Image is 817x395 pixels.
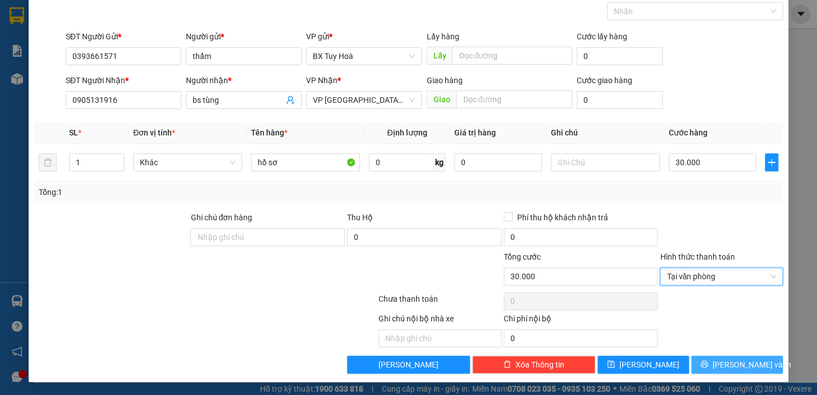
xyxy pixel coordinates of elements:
[577,76,632,85] label: Cước giao hàng
[133,128,175,137] span: Đơn vị tính
[765,158,778,167] span: plus
[577,47,663,65] input: Cước lấy hàng
[6,61,77,73] li: VP BX Tuy Hoà
[251,153,360,171] input: VD: Bàn, Ghế
[691,356,783,374] button: printer[PERSON_NAME] và In
[607,360,615,369] span: save
[434,153,445,171] span: kg
[667,268,776,285] span: Tại văn phòng
[426,90,456,108] span: Giao
[472,356,595,374] button: deleteXóa Thông tin
[597,356,689,374] button: save[PERSON_NAME]
[577,32,627,41] label: Cước lấy hàng
[378,358,439,371] span: [PERSON_NAME]
[190,213,252,222] label: Ghi chú đơn hàng
[513,211,613,224] span: Phí thu hộ khách nhận trả
[66,74,181,87] div: SĐT Người Nhận
[39,153,57,171] button: delete
[140,154,235,171] span: Khác
[426,32,459,41] span: Lấy hàng
[347,356,470,374] button: [PERSON_NAME]
[77,61,149,98] li: VP VP [GEOGRAPHIC_DATA] xe Limousine
[454,153,542,171] input: 0
[251,128,287,137] span: Tên hàng
[713,358,791,371] span: [PERSON_NAME] và In
[504,312,658,329] div: Chi phí nội bộ
[551,153,660,171] input: Ghi Chú
[313,92,415,108] span: VP Nha Trang xe Limousine
[426,47,452,65] span: Lấy
[456,90,572,108] input: Dọc đường
[700,360,708,369] span: printer
[546,122,664,144] th: Ghi chú
[503,360,511,369] span: delete
[660,252,734,261] label: Hình thức thanh toán
[515,358,564,371] span: Xóa Thông tin
[454,128,496,137] span: Giá trị hàng
[765,153,778,171] button: plus
[387,128,427,137] span: Định lượng
[6,6,163,48] li: Cúc Tùng Limousine
[504,252,541,261] span: Tổng cước
[619,358,679,371] span: [PERSON_NAME]
[39,186,316,198] div: Tổng: 1
[669,128,708,137] span: Cước hàng
[426,76,462,85] span: Giao hàng
[186,74,302,87] div: Người nhận
[577,91,663,109] input: Cước giao hàng
[286,96,295,105] span: user-add
[66,30,181,43] div: SĐT Người Gửi
[313,48,415,65] span: BX Tuy Hoà
[347,213,373,222] span: Thu Hộ
[452,47,572,65] input: Dọc đường
[378,329,501,347] input: Nhập ghi chú
[377,293,503,312] div: Chưa thanh toán
[6,75,13,83] span: environment
[306,76,337,85] span: VP Nhận
[306,30,422,43] div: VP gửi
[378,312,501,329] div: Ghi chú nội bộ nhà xe
[190,228,345,246] input: Ghi chú đơn hàng
[69,128,78,137] span: SL
[186,30,302,43] div: Người gửi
